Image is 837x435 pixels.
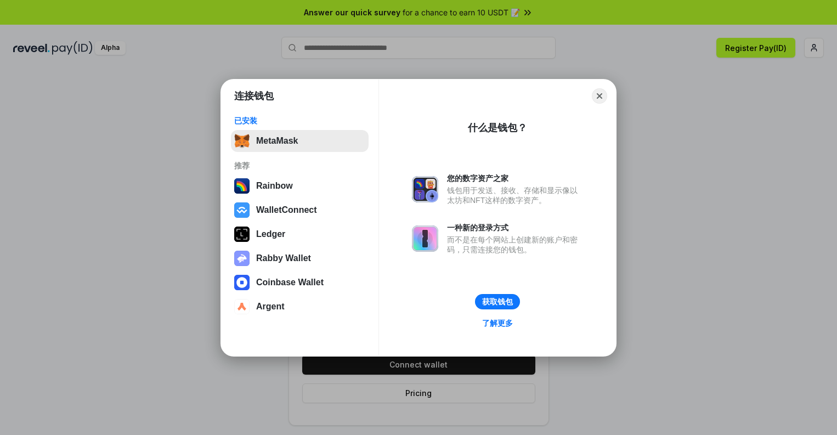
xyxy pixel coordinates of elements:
div: 您的数字资产之家 [447,173,583,183]
button: Coinbase Wallet [231,272,369,293]
button: Rabby Wallet [231,247,369,269]
div: 钱包用于发送、接收、存储和显示像以太坊和NFT这样的数字资产。 [447,185,583,205]
div: 获取钱包 [482,297,513,307]
button: MetaMask [231,130,369,152]
h1: 连接钱包 [234,89,274,103]
div: 已安装 [234,116,365,126]
button: Close [592,88,607,104]
div: 推荐 [234,161,365,171]
img: svg+xml,%3Csvg%20xmlns%3D%22http%3A%2F%2Fwww.w3.org%2F2000%2Fsvg%22%20width%3D%2228%22%20height%3... [234,227,250,242]
img: svg+xml,%3Csvg%20width%3D%2228%22%20height%3D%2228%22%20viewBox%3D%220%200%2028%2028%22%20fill%3D... [234,275,250,290]
div: Rabby Wallet [256,253,311,263]
img: svg+xml,%3Csvg%20fill%3D%22none%22%20height%3D%2233%22%20viewBox%3D%220%200%2035%2033%22%20width%... [234,133,250,149]
img: svg+xml,%3Csvg%20width%3D%22120%22%20height%3D%22120%22%20viewBox%3D%220%200%20120%20120%22%20fil... [234,178,250,194]
img: svg+xml,%3Csvg%20width%3D%2228%22%20height%3D%2228%22%20viewBox%3D%220%200%2028%2028%22%20fill%3D... [234,299,250,314]
button: Argent [231,296,369,318]
div: Argent [256,302,285,312]
img: svg+xml,%3Csvg%20width%3D%2228%22%20height%3D%2228%22%20viewBox%3D%220%200%2028%2028%22%20fill%3D... [234,202,250,218]
div: Rainbow [256,181,293,191]
div: 而不是在每个网站上创建新的账户和密码，只需连接您的钱包。 [447,235,583,255]
div: Coinbase Wallet [256,278,324,287]
img: svg+xml,%3Csvg%20xmlns%3D%22http%3A%2F%2Fwww.w3.org%2F2000%2Fsvg%22%20fill%3D%22none%22%20viewBox... [234,251,250,266]
button: WalletConnect [231,199,369,221]
div: 一种新的登录方式 [447,223,583,233]
button: 获取钱包 [475,294,520,309]
img: svg+xml,%3Csvg%20xmlns%3D%22http%3A%2F%2Fwww.w3.org%2F2000%2Fsvg%22%20fill%3D%22none%22%20viewBox... [412,225,438,252]
div: Ledger [256,229,285,239]
div: 了解更多 [482,318,513,328]
button: Ledger [231,223,369,245]
div: WalletConnect [256,205,317,215]
div: MetaMask [256,136,298,146]
button: Rainbow [231,175,369,197]
div: 什么是钱包？ [468,121,527,134]
a: 了解更多 [476,316,519,330]
img: svg+xml,%3Csvg%20xmlns%3D%22http%3A%2F%2Fwww.w3.org%2F2000%2Fsvg%22%20fill%3D%22none%22%20viewBox... [412,176,438,202]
